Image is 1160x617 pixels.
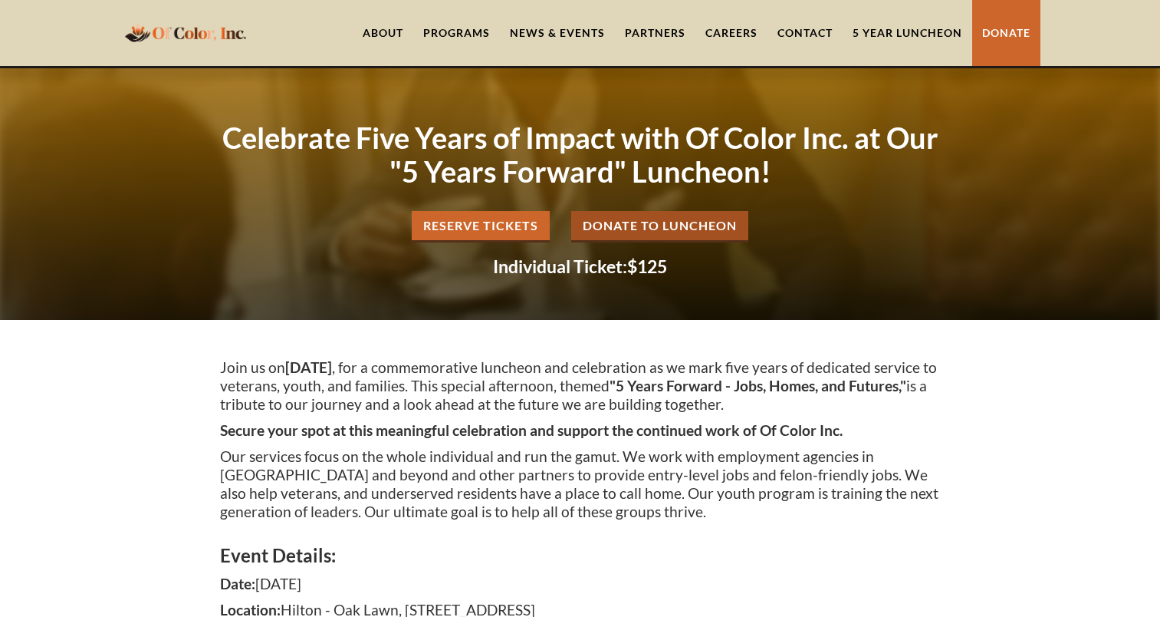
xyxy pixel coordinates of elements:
strong: Event Details: [220,544,336,566]
strong: Individual Ticket: [493,256,627,277]
p: Join us on , for a commemorative luncheon and celebration as we mark five years of dedicated serv... [220,358,941,414]
strong: [DATE] [285,358,332,376]
a: Donate to Luncheon [571,211,748,243]
a: Reserve Tickets [412,211,550,243]
h2: $125 [220,258,941,276]
p: [DATE] [220,575,941,593]
strong: Secure your spot at this meaningful celebration and support the continued work of Of Color Inc. [220,421,843,439]
strong: Celebrate Five Years of Impact with Of Color Inc. at Our "5 Years Forward" Luncheon! [222,120,938,189]
strong: "5 Years Forward - Jobs, Homes, and Futures," [610,377,906,394]
strong: Date: [220,575,255,592]
p: Our services focus on the whole individual and run the gamut. We work with employment agencies in... [220,447,941,521]
div: Programs [423,25,490,41]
